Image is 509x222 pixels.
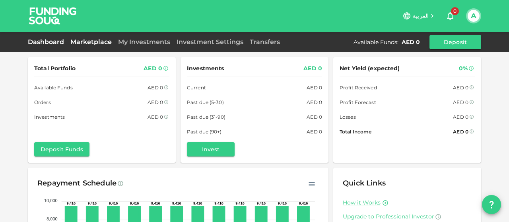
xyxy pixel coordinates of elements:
button: Deposit [429,35,481,49]
div: AED 0 [148,113,163,121]
span: Past due (5-30) [187,98,224,106]
span: Upgrade to Professional Investor [343,213,434,220]
tspan: 8,000 [47,216,58,221]
span: Past due (90+) [187,127,222,136]
span: Investments [187,64,224,73]
a: My Investments [115,38,173,46]
span: Orders [34,98,51,106]
button: Deposit Funds [34,142,89,156]
div: AED 0 [307,98,322,106]
span: Total Income [340,127,371,136]
a: Marketplace [67,38,115,46]
span: 0 [451,7,459,15]
a: Investment Settings [173,38,247,46]
a: Dashboard [28,38,67,46]
div: AED 0 [402,38,420,46]
span: Losses [340,113,356,121]
div: AED 0 [307,113,322,121]
a: How it Works [343,199,381,207]
span: Past due (31-90) [187,113,225,121]
span: Net Yield (expected) [340,64,400,73]
div: AED 0 [307,83,322,92]
span: Quick Links [343,179,386,187]
span: العربية [413,12,429,19]
button: Invest [187,142,235,156]
div: 0% [459,64,468,73]
div: AED 0 [303,64,322,73]
div: AED 0 [148,98,163,106]
div: AED 0 [453,113,468,121]
button: A [468,10,480,22]
span: Investments [34,113,65,121]
span: Profit Forecast [340,98,376,106]
div: AED 0 [453,127,468,136]
div: AED 0 [148,83,163,92]
div: Available Funds : [354,38,398,46]
div: AED 0 [144,64,162,73]
div: Repayment Schedule [37,177,117,190]
span: Total Portfolio [34,64,76,73]
span: Profit Received [340,83,377,92]
button: 0 [442,8,458,24]
a: Transfers [247,38,283,46]
span: Available Funds [34,83,73,92]
span: Current [187,83,206,92]
button: question [482,195,501,214]
div: AED 0 [453,83,468,92]
div: AED 0 [307,127,322,136]
tspan: 10,000 [44,198,58,203]
a: Upgrade to Professional Investor [343,213,472,220]
div: AED 0 [453,98,468,106]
